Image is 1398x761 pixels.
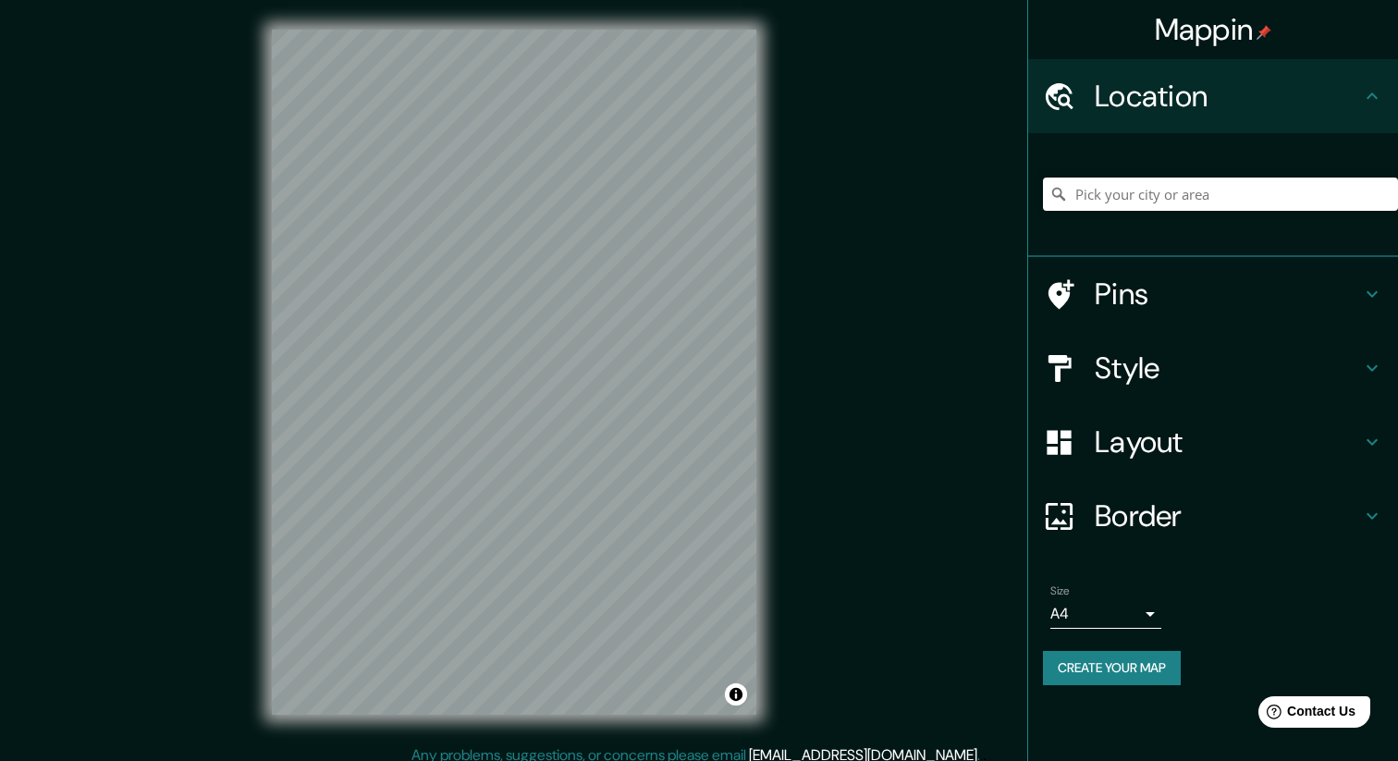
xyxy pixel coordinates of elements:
h4: Location [1095,78,1361,115]
h4: Border [1095,497,1361,534]
img: pin-icon.png [1257,25,1271,40]
canvas: Map [272,30,756,715]
div: Style [1028,331,1398,405]
button: Create your map [1043,651,1181,685]
input: Pick your city or area [1043,178,1398,211]
label: Size [1050,583,1070,599]
div: Pins [1028,257,1398,331]
div: Location [1028,59,1398,133]
div: A4 [1050,599,1161,629]
h4: Style [1095,350,1361,387]
h4: Layout [1095,423,1361,460]
h4: Mappin [1155,11,1272,48]
h4: Pins [1095,276,1361,313]
div: Layout [1028,405,1398,479]
button: Toggle attribution [725,683,747,706]
div: Border [1028,479,1398,553]
iframe: Help widget launcher [1233,689,1378,741]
